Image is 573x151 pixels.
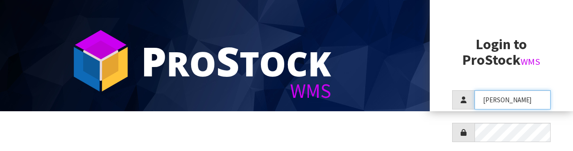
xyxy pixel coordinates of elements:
[216,34,239,88] span: S
[475,90,551,109] input: Username
[141,41,331,81] div: ro tock
[67,27,134,94] img: ProStock Cube
[141,34,167,88] span: P
[452,37,551,68] h2: Login to ProStock
[141,81,331,101] div: WMS
[521,56,540,67] small: WMS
